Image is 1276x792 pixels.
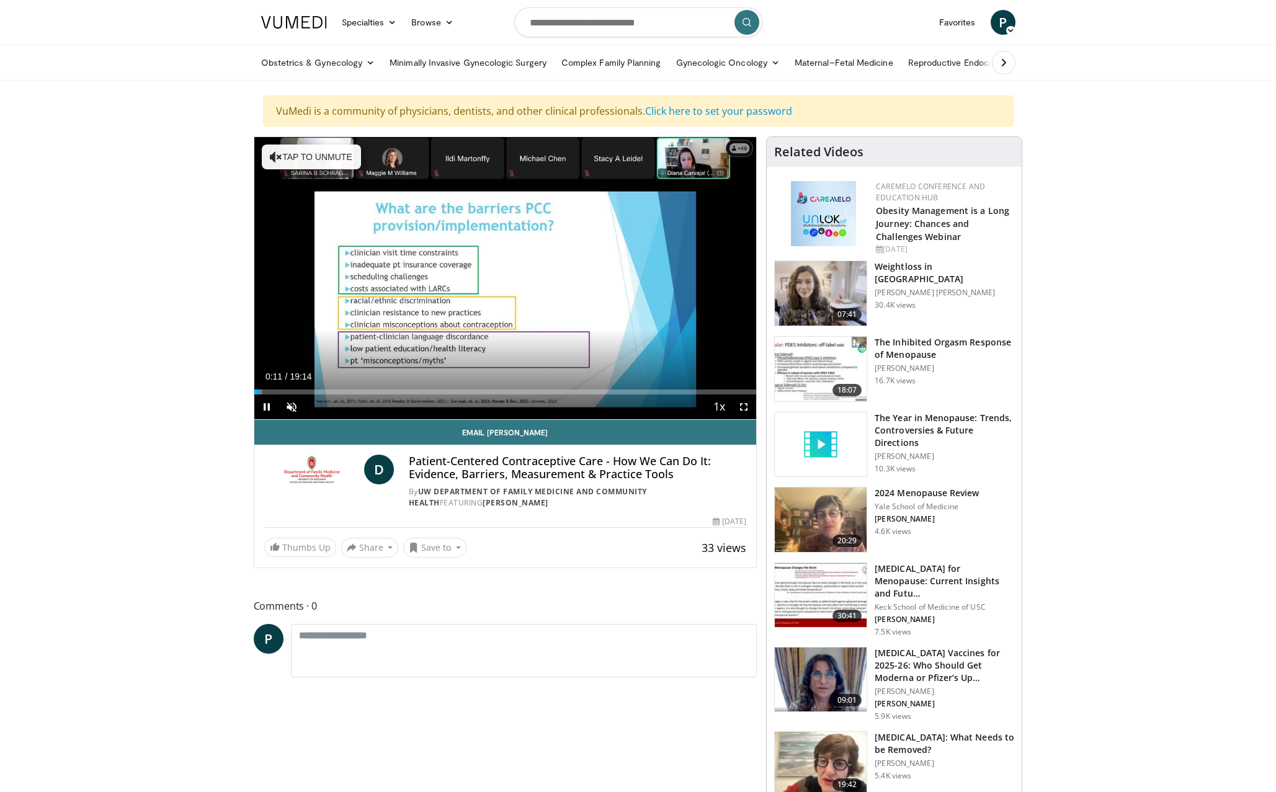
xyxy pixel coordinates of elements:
p: [PERSON_NAME] [875,759,1014,768]
a: 20:29 2024 Menopause Review Yale School of Medicine [PERSON_NAME] 4.6K views [774,487,1014,553]
p: Yale School of Medicine [875,502,979,512]
p: 30.4K views [875,300,916,310]
span: 30:41 [832,610,862,622]
button: Save to [403,538,466,558]
a: CaReMeLO Conference and Education Hub [876,181,985,203]
a: [PERSON_NAME] [483,497,548,508]
h4: Patient-Centered Contraceptive Care - How We Can Do It: Evidence, Barriers, Measurement & Practic... [409,455,746,481]
a: Minimally Invasive Gynecologic Surgery [382,50,554,75]
a: Thumbs Up [264,538,336,557]
a: P [991,10,1015,35]
a: Gynecologic Oncology [669,50,787,75]
span: / [285,372,288,381]
input: Search topics, interventions [514,7,762,37]
img: UW Department of Family Medicine and Community Health [264,455,359,484]
p: [PERSON_NAME] [875,452,1014,461]
a: Complex Family Planning [554,50,669,75]
p: 4.6K views [875,527,911,536]
p: [PERSON_NAME] [875,699,1014,709]
a: Obesity Management is a Long Journey: Chances and Challenges Webinar [876,205,1009,242]
a: Obstetrics & Gynecology [254,50,383,75]
span: 07:41 [832,308,862,321]
button: Playback Rate [707,394,731,419]
p: 5.9K views [875,711,911,721]
span: Comments 0 [254,598,757,614]
img: 9983fed1-7565-45be-8934-aef1103ce6e2.150x105_q85_crop-smart_upscale.jpg [775,261,867,326]
a: Maternal–Fetal Medicine [787,50,901,75]
h4: Related Videos [774,145,863,159]
a: P [254,624,283,654]
h3: 2024 Menopause Review [875,487,979,499]
h3: [MEDICAL_DATA] Vaccines for 2025-26: Who Should Get Moderna or Pfizer’s Up… [875,647,1014,684]
span: 19:42 [832,778,862,791]
p: 7.5K views [875,627,911,637]
span: 20:29 [832,535,862,547]
div: [DATE] [713,516,746,527]
div: [DATE] [876,244,1012,255]
p: [PERSON_NAME] [875,615,1014,625]
a: 09:01 [MEDICAL_DATA] Vaccines for 2025-26: Who Should Get Moderna or Pfizer’s Up… [PERSON_NAME] [... [774,647,1014,721]
a: Reproductive Endocrinology & [MEDICAL_DATA] [901,50,1109,75]
div: Progress Bar [254,389,757,394]
p: 16.7K views [875,376,916,386]
img: 47271b8a-94f4-49c8-b914-2a3d3af03a9e.150x105_q85_crop-smart_upscale.jpg [775,563,867,628]
p: [PERSON_NAME] [PERSON_NAME] [875,288,1014,298]
p: 10.3K views [875,464,916,474]
p: [PERSON_NAME] [875,687,1014,696]
img: 4e370bb1-17f0-4657-a42f-9b995da70d2f.png.150x105_q85_crop-smart_upscale.png [775,647,867,712]
a: Specialties [334,10,404,35]
div: VuMedi is a community of physicians, dentists, and other clinical professionals. [263,96,1014,127]
img: VuMedi Logo [261,16,327,29]
h3: The Year in Menopause: Trends, Controversies & Future Directions [875,412,1014,449]
h3: Weightloss in [GEOGRAPHIC_DATA] [875,260,1014,285]
span: 09:01 [832,694,862,706]
img: 45df64a9-a6de-482c-8a90-ada250f7980c.png.150x105_q85_autocrop_double_scale_upscale_version-0.2.jpg [791,181,856,246]
span: 19:14 [290,372,311,381]
span: 18:07 [832,384,862,396]
p: [PERSON_NAME] [875,514,979,524]
img: video_placeholder_short.svg [775,412,867,477]
a: The Year in Menopause: Trends, Controversies & Future Directions [PERSON_NAME] 10.3K views [774,412,1014,478]
a: 07:41 Weightloss in [GEOGRAPHIC_DATA] [PERSON_NAME] [PERSON_NAME] 30.4K views [774,260,1014,326]
a: Email [PERSON_NAME] [254,420,757,445]
span: 33 views [702,540,746,555]
a: UW Department of Family Medicine and Community Health [409,486,647,508]
p: Keck School of Medicine of USC [875,602,1014,612]
a: 18:07 The Inhibited Orgasm Response of Menopause [PERSON_NAME] 16.7K views [774,336,1014,402]
p: 5.4K views [875,771,911,781]
button: Pause [254,394,279,419]
h3: [MEDICAL_DATA]: What Needs to be Removed? [875,731,1014,756]
a: D [364,455,394,484]
img: 692f135d-47bd-4f7e-b54d-786d036e68d3.150x105_q85_crop-smart_upscale.jpg [775,487,867,552]
a: Favorites [932,10,983,35]
button: Share [341,538,399,558]
button: Unmute [279,394,304,419]
div: By FEATURING [409,486,746,509]
button: Fullscreen [731,394,756,419]
img: 283c0f17-5e2d-42ba-a87c-168d447cdba4.150x105_q85_crop-smart_upscale.jpg [775,337,867,401]
a: 30:41 [MEDICAL_DATA] for Menopause: Current Insights and Futu… Keck School of Medicine of USC [PE... [774,563,1014,637]
a: Browse [404,10,461,35]
span: 0:11 [265,372,282,381]
h3: The Inhibited Orgasm Response of Menopause [875,336,1014,361]
a: Click here to set your password [645,104,792,118]
video-js: Video Player [254,137,757,420]
button: Tap to unmute [262,145,361,169]
h3: [MEDICAL_DATA] for Menopause: Current Insights and Futu… [875,563,1014,600]
p: [PERSON_NAME] [875,363,1014,373]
